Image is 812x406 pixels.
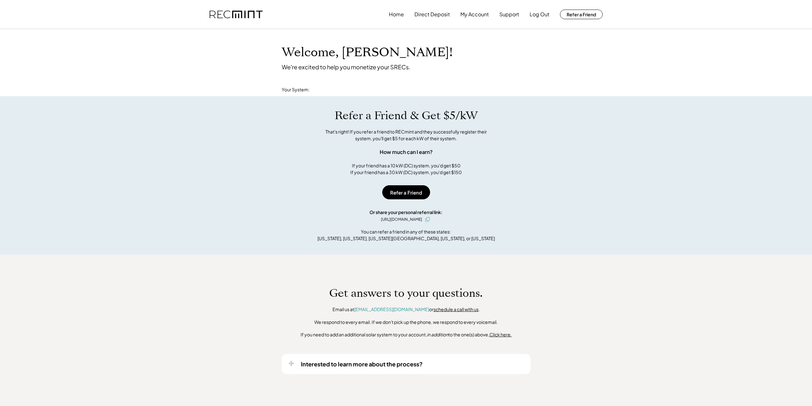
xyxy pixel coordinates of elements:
[382,185,430,199] button: Refer a Friend
[499,8,519,21] button: Support
[530,8,549,21] button: Log Out
[460,8,489,21] button: My Account
[434,306,479,312] a: schedule a call with us
[282,63,410,71] div: We're excited to help you monetize your SRECs.
[389,8,404,21] button: Home
[314,319,498,326] div: We respond to every email. If we don't pick up the phone, we respond to every voicemail.
[282,45,453,60] h1: Welcome, [PERSON_NAME]!
[424,216,431,223] button: click to copy
[318,128,494,142] div: That's right! If you refer a friend to RECmint and they successfully register their system, you'l...
[427,332,448,337] em: in addition
[414,8,450,21] button: Direct Deposit
[380,148,433,156] div: How much can I earn?
[329,287,483,300] h1: Get answers to your questions.
[332,306,480,313] div: Email us at or .
[489,332,512,337] u: Click here.
[210,11,263,19] img: recmint-logotype%403x.png
[282,87,309,93] div: Your System:
[335,109,478,122] h1: Refer a Friend & Get $5/kW
[560,10,603,19] button: Refer a Friend
[369,209,443,216] div: Or share your personal referral link:
[317,228,495,242] div: You can refer a friend in any of these states: [US_STATE], [US_STATE], [US_STATE][GEOGRAPHIC_DATA...
[354,306,429,312] a: [EMAIL_ADDRESS][DOMAIN_NAME]
[301,332,512,338] div: If you need to add an additional solar system to your account, to the one(s) above,
[301,360,423,368] div: Interested to learn more about the process?
[381,217,422,222] div: [URL][DOMAIN_NAME]
[350,162,462,176] div: If your friend has a 10 kW (DC) system, you'd get $50 If your friend has a 30 kW (DC) system, you...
